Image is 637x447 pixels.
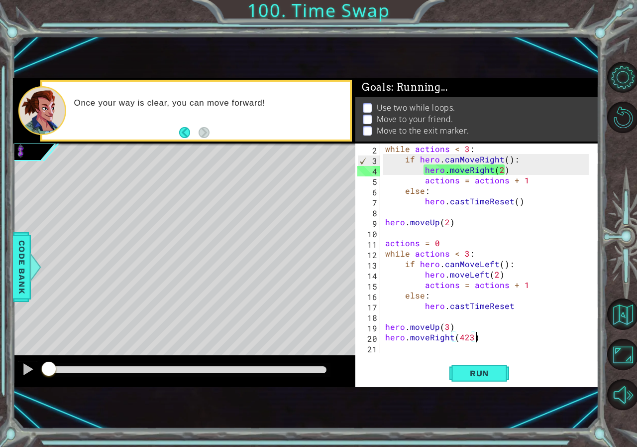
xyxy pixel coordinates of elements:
[18,360,38,381] button: Ctrl + P: Pause
[357,281,380,292] div: 15
[358,155,380,166] div: 3
[377,125,469,136] p: Move to the exit marker.
[377,102,455,113] p: Use two while loops.
[357,197,380,208] div: 7
[357,302,380,312] div: 17
[357,218,380,229] div: 9
[357,187,380,197] div: 6
[357,292,380,302] div: 16
[357,312,380,323] div: 18
[357,208,380,218] div: 8
[377,114,453,125] p: Move to your friend.
[13,143,29,159] img: Image for 609c3b9b03c80500454be2ee
[357,229,380,239] div: 10
[357,166,380,176] div: 4
[362,81,448,94] span: Goals
[357,260,380,271] div: 13
[357,333,380,344] div: 20
[14,236,30,297] span: Code Bank
[357,323,380,333] div: 19
[460,368,499,378] span: Run
[608,294,637,334] a: Back to Map
[179,127,199,138] button: Back
[199,127,210,138] button: Next
[391,81,447,93] span: : Running...
[357,239,380,250] div: 11
[357,145,380,155] div: 2
[357,344,380,354] div: 21
[357,176,380,187] div: 5
[357,250,380,260] div: 12
[449,361,509,385] button: Shift+Enter: Run current code.
[357,271,380,281] div: 14
[74,98,343,109] p: Once your way is clear, you can move forward!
